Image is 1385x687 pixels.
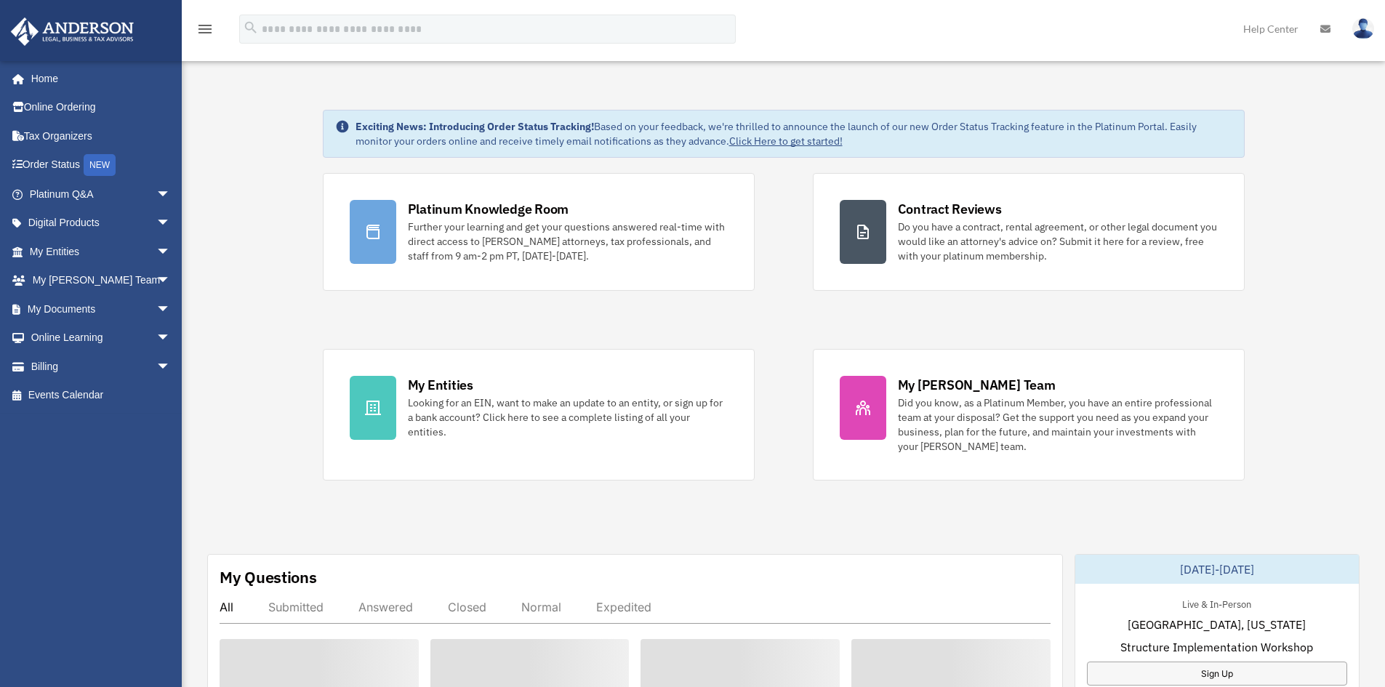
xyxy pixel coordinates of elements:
[10,266,193,295] a: My [PERSON_NAME] Teamarrow_drop_down
[156,352,185,382] span: arrow_drop_down
[220,566,317,588] div: My Questions
[220,600,233,614] div: All
[1120,638,1313,656] span: Structure Implementation Workshop
[243,20,259,36] i: search
[10,209,193,238] a: Digital Productsarrow_drop_down
[1087,662,1347,686] a: Sign Up
[156,209,185,238] span: arrow_drop_down
[729,134,843,148] a: Click Here to get started!
[1075,555,1359,584] div: [DATE]-[DATE]
[813,173,1245,291] a: Contract Reviews Do you have a contract, rental agreement, or other legal document you would like...
[898,376,1056,394] div: My [PERSON_NAME] Team
[196,25,214,38] a: menu
[10,237,193,266] a: My Entitiesarrow_drop_down
[521,600,561,614] div: Normal
[156,324,185,353] span: arrow_drop_down
[10,294,193,324] a: My Documentsarrow_drop_down
[156,294,185,324] span: arrow_drop_down
[408,376,473,394] div: My Entities
[323,173,755,291] a: Platinum Knowledge Room Further your learning and get your questions answered real-time with dire...
[84,154,116,176] div: NEW
[10,64,185,93] a: Home
[10,352,193,381] a: Billingarrow_drop_down
[408,395,728,439] div: Looking for an EIN, want to make an update to an entity, or sign up for a bank account? Click her...
[10,381,193,410] a: Events Calendar
[1352,18,1374,39] img: User Pic
[1171,595,1263,611] div: Live & In-Person
[156,180,185,209] span: arrow_drop_down
[898,200,1002,218] div: Contract Reviews
[268,600,324,614] div: Submitted
[10,324,193,353] a: Online Learningarrow_drop_down
[898,220,1218,263] div: Do you have a contract, rental agreement, or other legal document you would like an attorney's ad...
[448,600,486,614] div: Closed
[596,600,651,614] div: Expedited
[10,180,193,209] a: Platinum Q&Aarrow_drop_down
[408,200,569,218] div: Platinum Knowledge Room
[10,121,193,150] a: Tax Organizers
[10,150,193,180] a: Order StatusNEW
[1128,616,1306,633] span: [GEOGRAPHIC_DATA], [US_STATE]
[10,93,193,122] a: Online Ordering
[358,600,413,614] div: Answered
[7,17,138,46] img: Anderson Advisors Platinum Portal
[898,395,1218,454] div: Did you know, as a Platinum Member, you have an entire professional team at your disposal? Get th...
[196,20,214,38] i: menu
[813,349,1245,481] a: My [PERSON_NAME] Team Did you know, as a Platinum Member, you have an entire professional team at...
[356,120,594,133] strong: Exciting News: Introducing Order Status Tracking!
[156,266,185,296] span: arrow_drop_down
[323,349,755,481] a: My Entities Looking for an EIN, want to make an update to an entity, or sign up for a bank accoun...
[156,237,185,267] span: arrow_drop_down
[356,119,1232,148] div: Based on your feedback, we're thrilled to announce the launch of our new Order Status Tracking fe...
[408,220,728,263] div: Further your learning and get your questions answered real-time with direct access to [PERSON_NAM...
